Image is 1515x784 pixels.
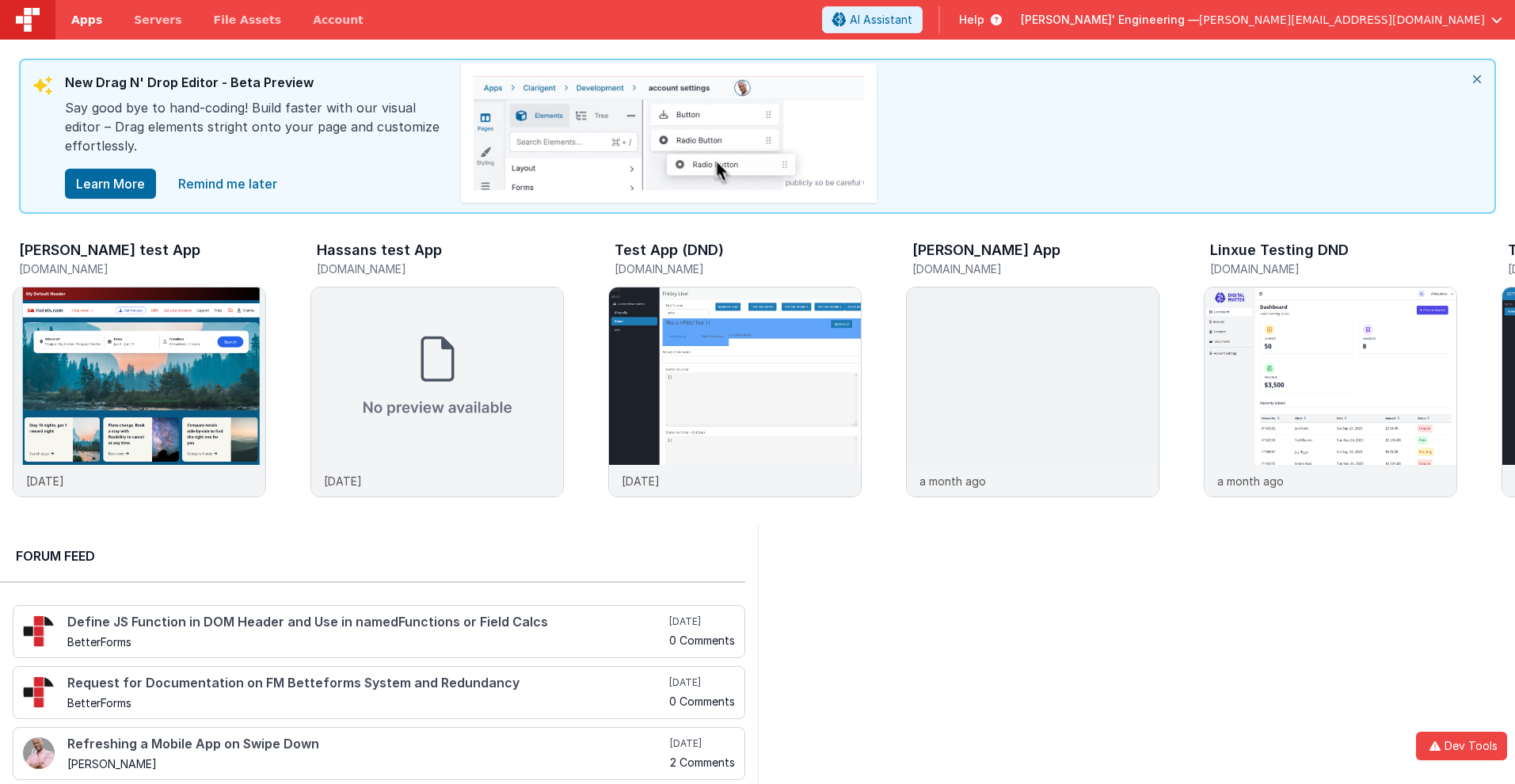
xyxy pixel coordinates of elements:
[1416,732,1507,760] button: Dev Tools
[67,676,666,691] h4: Request for Documentation on FM Betteforms System and Redundancy
[959,12,984,28] span: Help
[67,697,666,709] h5: BetterForms
[1217,473,1284,489] p: a month ago
[16,546,729,565] h2: Forum Feed
[912,263,1159,275] h5: [DOMAIN_NAME]
[67,636,666,648] h5: BetterForms
[71,12,102,28] span: Apps
[324,473,362,489] p: [DATE]
[1210,242,1349,258] h3: Linxue Testing DND
[822,6,923,33] button: AI Assistant
[669,615,735,628] h5: [DATE]
[19,242,200,258] h3: [PERSON_NAME] test App
[1199,12,1485,28] span: [PERSON_NAME][EMAIL_ADDRESS][DOMAIN_NAME]
[13,727,745,780] a: Refreshing a Mobile App on Swipe Down [PERSON_NAME] [DATE] 2 Comments
[1021,12,1199,28] span: [PERSON_NAME]' Engineering —
[65,73,445,98] div: New Drag N' Drop Editor - Beta Preview
[670,737,735,750] h5: [DATE]
[669,695,735,707] h5: 0 Comments
[65,98,445,168] div: Say good bye to hand-coding! Build faster with our visual editor – Drag elements stright onto you...
[13,605,745,658] a: Define JS Function in DOM Header and Use in namedFunctions or Field Calcs BetterForms [DATE] 0 Co...
[919,473,986,489] p: a month ago
[1021,12,1502,28] button: [PERSON_NAME]' Engineering — [PERSON_NAME][EMAIL_ADDRESS][DOMAIN_NAME]
[67,615,666,630] h4: Define JS Function in DOM Header and Use in namedFunctions or Field Calcs
[912,242,1060,258] h3: [PERSON_NAME] App
[65,169,156,199] button: Learn More
[1210,263,1457,275] h5: [DOMAIN_NAME]
[1460,60,1494,98] i: close
[134,12,181,28] span: Servers
[214,12,282,28] span: File Assets
[169,168,287,200] a: close
[670,756,735,768] h5: 2 Comments
[669,676,735,689] h5: [DATE]
[19,263,266,275] h5: [DOMAIN_NAME]
[13,666,745,719] a: Request for Documentation on FM Betteforms System and Redundancy BetterForms [DATE] 0 Comments
[850,12,912,28] span: AI Assistant
[23,676,55,708] img: 295_2.png
[23,737,55,769] img: 411_2.png
[67,758,667,770] h5: [PERSON_NAME]
[317,242,442,258] h3: Hassans test App
[615,263,862,275] h5: [DOMAIN_NAME]
[23,615,55,647] img: 295_2.png
[622,473,660,489] p: [DATE]
[615,242,724,258] h3: Test App (DND)
[669,634,735,646] h5: 0 Comments
[67,737,667,752] h4: Refreshing a Mobile App on Swipe Down
[317,263,564,275] h5: [DOMAIN_NAME]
